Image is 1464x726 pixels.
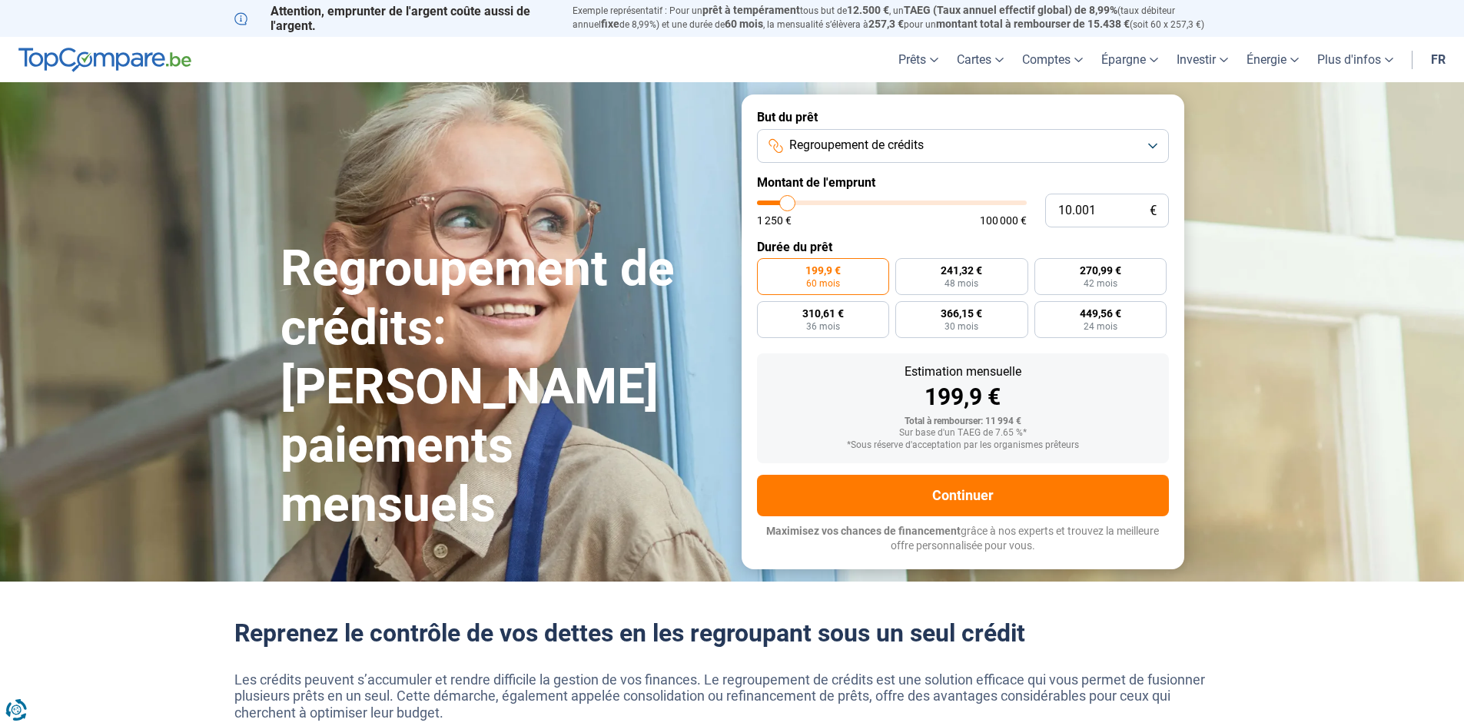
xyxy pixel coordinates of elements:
span: 100 000 € [980,215,1027,226]
span: 366,15 € [941,308,982,319]
img: TopCompare [18,48,191,72]
a: Plus d'infos [1308,37,1403,82]
span: 1 250 € [757,215,792,226]
a: Énergie [1237,37,1308,82]
a: Cartes [948,37,1013,82]
span: prêt à tempérament [702,4,800,16]
span: 257,3 € [868,18,904,30]
span: 310,61 € [802,308,844,319]
label: Durée du prêt [757,240,1169,254]
span: 270,99 € [1080,265,1121,276]
span: montant total à rembourser de 15.438 € [936,18,1130,30]
a: Épargne [1092,37,1167,82]
span: 60 mois [806,279,840,288]
span: 449,56 € [1080,308,1121,319]
span: 42 mois [1084,279,1117,288]
div: 199,9 € [769,386,1157,409]
button: Continuer [757,475,1169,516]
div: Sur base d'un TAEG de 7.65 %* [769,428,1157,439]
p: Attention, emprunter de l'argent coûte aussi de l'argent. [234,4,554,33]
p: Les crédits peuvent s’accumuler et rendre difficile la gestion de vos finances. Le regroupement d... [234,671,1230,721]
span: fixe [601,18,619,30]
div: Estimation mensuelle [769,366,1157,378]
a: fr [1422,37,1455,82]
span: 48 mois [944,279,978,288]
div: Total à rembourser: 11 994 € [769,416,1157,427]
span: TAEG (Taux annuel effectif global) de 8,99% [904,4,1117,16]
div: *Sous réserve d'acceptation par les organismes prêteurs [769,440,1157,451]
span: 30 mois [944,322,978,331]
span: Maximisez vos chances de financement [766,525,961,537]
span: 12.500 € [847,4,889,16]
h1: Regroupement de crédits: [PERSON_NAME] paiements mensuels [281,240,723,535]
a: Prêts [889,37,948,82]
span: 241,32 € [941,265,982,276]
span: 60 mois [725,18,763,30]
a: Investir [1167,37,1237,82]
span: Regroupement de crédits [789,137,924,154]
span: € [1150,204,1157,217]
h2: Reprenez le contrôle de vos dettes en les regroupant sous un seul crédit [234,618,1230,648]
p: grâce à nos experts et trouvez la meilleure offre personnalisée pour vous. [757,524,1169,554]
a: Comptes [1013,37,1092,82]
span: 36 mois [806,322,840,331]
button: Regroupement de crédits [757,129,1169,163]
label: Montant de l'emprunt [757,175,1169,190]
p: Exemple représentatif : Pour un tous but de , un (taux débiteur annuel de 8,99%) et une durée de ... [573,4,1230,31]
span: 24 mois [1084,322,1117,331]
span: 199,9 € [805,265,841,276]
label: But du prêt [757,110,1169,124]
